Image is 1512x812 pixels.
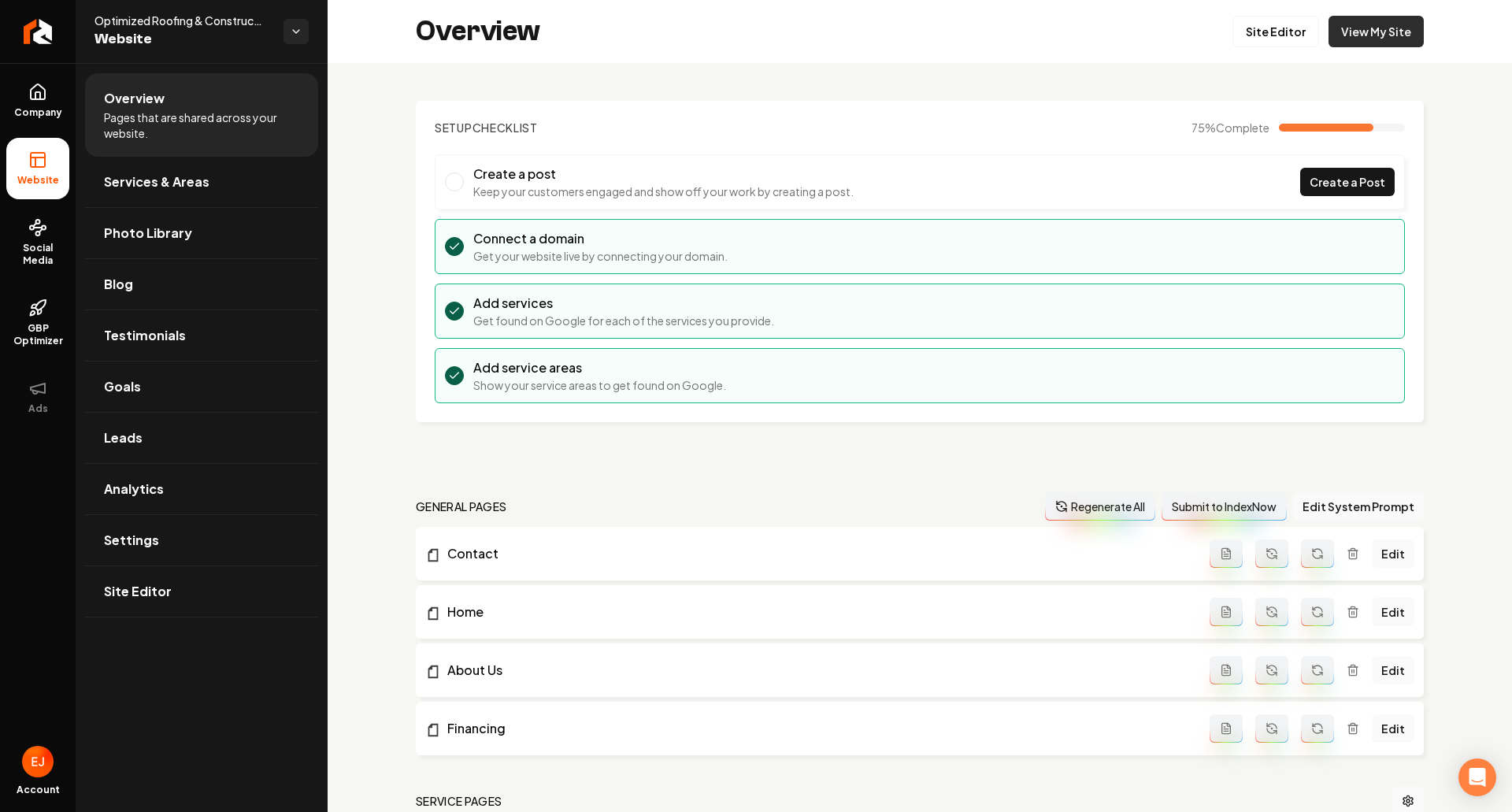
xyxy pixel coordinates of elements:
[104,172,209,191] span: Services & Areas
[1329,16,1424,47] a: View My Site
[1372,656,1414,684] a: Edit
[6,242,69,267] span: Social Media
[85,566,318,617] a: Site Editor
[1216,121,1269,135] span: Complete
[425,661,1210,680] a: About Us
[85,362,318,412] a: Goals
[1300,168,1395,196] a: Create a Post
[104,326,186,345] span: Testimonials
[1458,758,1496,796] div: Open Intercom Messenger
[1045,492,1155,521] button: Regenerate All
[1210,598,1243,626] button: Add admin page prompt
[1210,714,1243,743] button: Add admin page prompt
[1372,598,1414,626] a: Edit
[473,184,854,199] p: Keep your customers engaged and show off your work by creating a post.
[85,259,318,310] a: Blog
[22,746,54,777] button: Open user button
[104,480,164,499] span: Analytics
[6,322,69,347] span: GBP Optimizer
[435,121,472,135] span: Setup
[1191,120,1269,135] span: 75 %
[473,229,728,248] h3: Connect a domain
[473,165,854,184] h3: Create a post
[425,603,1210,621] a: Home
[435,120,538,135] h2: Checklist
[416,16,540,47] h2: Overview
[6,206,69,280] a: Social Media
[6,366,69,428] button: Ads
[473,248,728,264] p: Get your website live by connecting your domain.
[104,275,133,294] span: Blog
[94,13,271,28] span: Optimized Roofing & Construction
[1162,492,1287,521] button: Submit to IndexNow
[104,377,141,396] span: Goals
[11,174,65,187] span: Website
[104,224,192,243] span: Photo Library
[85,157,318,207] a: Services & Areas
[473,358,726,377] h3: Add service areas
[85,413,318,463] a: Leads
[6,70,69,132] a: Company
[104,582,172,601] span: Site Editor
[1310,174,1385,191] span: Create a Post
[473,377,726,393] p: Show your service areas to get found on Google.
[104,89,165,108] span: Overview
[94,28,271,50] span: Website
[8,106,69,119] span: Company
[416,499,507,514] h2: general pages
[1372,539,1414,568] a: Edit
[425,719,1210,738] a: Financing
[473,294,774,313] h3: Add services
[22,746,54,777] img: Eduard Joers
[104,531,159,550] span: Settings
[104,109,299,141] span: Pages that are shared across your website.
[85,515,318,565] a: Settings
[1210,656,1243,684] button: Add admin page prompt
[1210,539,1243,568] button: Add admin page prompt
[473,313,774,328] p: Get found on Google for each of the services you provide.
[22,402,54,415] span: Ads
[104,428,143,447] span: Leads
[1293,492,1424,521] button: Edit System Prompt
[24,19,53,44] img: Rebolt Logo
[425,544,1210,563] a: Contact
[1232,16,1319,47] a: Site Editor
[85,310,318,361] a: Testimonials
[17,784,60,796] span: Account
[6,286,69,360] a: GBP Optimizer
[85,464,318,514] a: Analytics
[416,793,502,809] h2: Service Pages
[85,208,318,258] a: Photo Library
[1372,714,1414,743] a: Edit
